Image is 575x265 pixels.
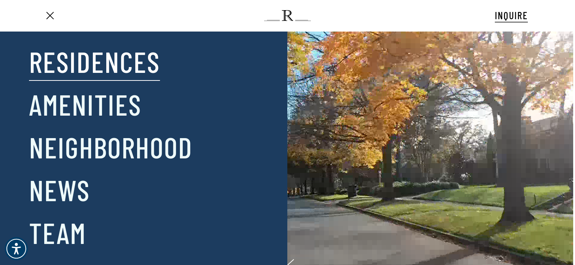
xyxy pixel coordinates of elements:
[29,85,141,123] a: Amenities
[495,8,528,22] a: INQUIRE
[495,9,528,21] span: INQUIRE
[29,171,90,208] a: News
[29,42,160,80] a: Residences
[264,10,311,21] img: The Regent
[5,237,28,260] div: Accessibility Menu
[29,128,193,166] a: Neighborhood
[29,214,86,251] a: Team
[44,12,56,20] a: Navigation Menu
